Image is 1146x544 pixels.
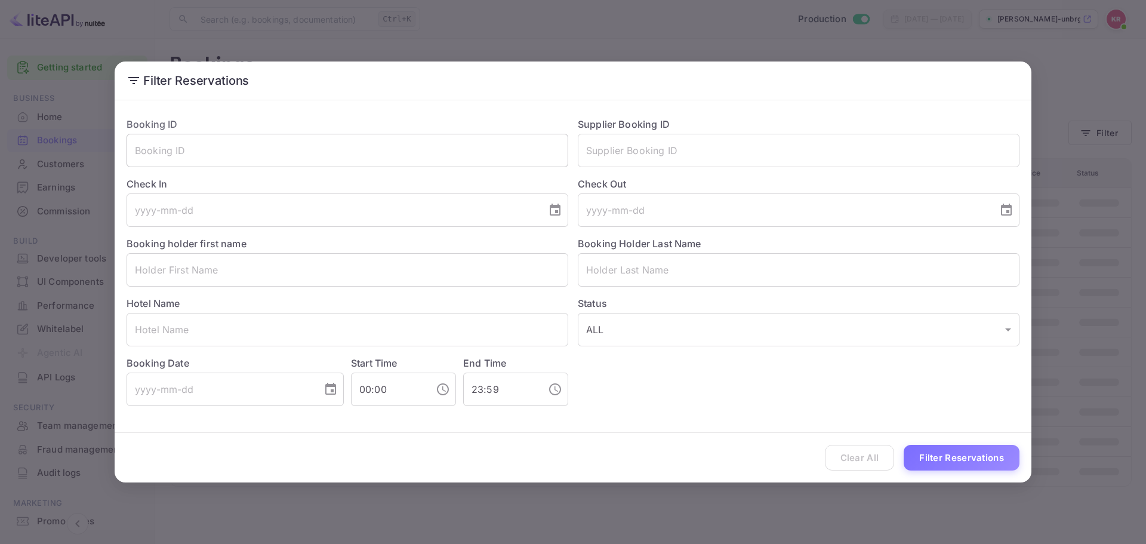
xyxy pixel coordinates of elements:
[127,297,180,309] label: Hotel Name
[127,118,178,130] label: Booking ID
[578,177,1019,191] label: Check Out
[431,377,455,401] button: Choose time, selected time is 12:00 AM
[351,373,426,406] input: hh:mm
[127,193,538,227] input: yyyy-mm-dd
[578,296,1019,311] label: Status
[127,313,568,346] input: Hotel Name
[543,198,567,222] button: Choose date
[127,238,247,250] label: Booking holder first name
[578,238,701,250] label: Booking Holder Last Name
[904,445,1019,471] button: Filter Reservations
[463,357,506,369] label: End Time
[127,253,568,287] input: Holder First Name
[543,377,567,401] button: Choose time, selected time is 11:59 PM
[578,134,1019,167] input: Supplier Booking ID
[578,313,1019,346] div: ALL
[578,193,990,227] input: yyyy-mm-dd
[127,177,568,191] label: Check In
[127,356,344,370] label: Booking Date
[115,62,1031,100] h2: Filter Reservations
[578,253,1019,287] input: Holder Last Name
[127,134,568,167] input: Booking ID
[127,373,314,406] input: yyyy-mm-dd
[319,377,343,401] button: Choose date
[463,373,538,406] input: hh:mm
[578,118,670,130] label: Supplier Booking ID
[351,357,398,369] label: Start Time
[994,198,1018,222] button: Choose date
